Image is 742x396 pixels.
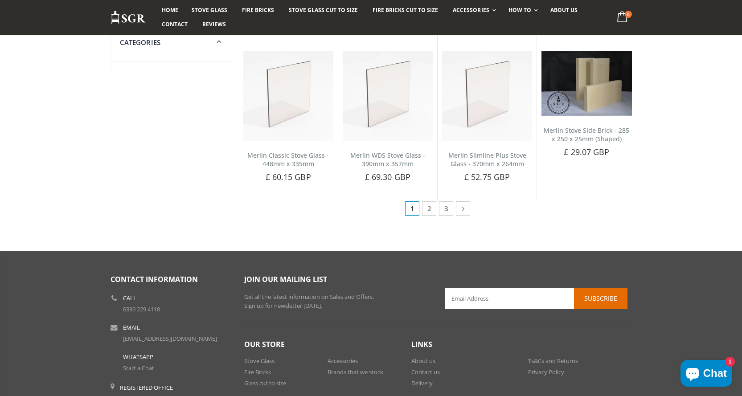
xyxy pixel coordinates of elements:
span: About us [550,6,578,14]
a: 0330 229 4118 [123,305,160,313]
span: Fire Bricks Cut To Size [373,6,438,14]
span: £ 60.15 GBP [266,171,311,182]
span: Join our mailing list [244,274,327,284]
img: Merlin WDS Stove Glass [343,51,433,141]
b: Registered Office [120,384,173,392]
a: Fire Bricks [244,368,271,376]
span: Contact Information [111,274,198,284]
a: Accessories [446,3,500,17]
a: 0 [613,9,631,26]
b: Email [123,325,140,331]
a: Reviews [196,17,233,32]
a: Contact [155,17,194,32]
a: Stove Glass [185,3,234,17]
p: Get all the latest information on Sales and Offers. Sign up for newsletter [DATE]. [244,293,431,310]
b: Call [123,295,136,301]
input: Email Address [445,288,627,309]
a: Merlin Slimline Plus Stove Glass - 370mm x 264mm [448,151,526,168]
span: Contact [162,20,188,28]
a: Merlin Classic Stove Glass - 448mm x 335mm [247,151,329,168]
a: Ts&Cs and Returns [528,357,578,365]
span: Our Store [244,339,285,349]
a: About us [544,3,584,17]
img: Merlin Classic Stove Glass [243,51,333,141]
span: Stove Glass [192,6,227,14]
span: £ 69.30 GBP [365,171,410,182]
inbox-online-store-chat: Shopify online store chat [678,360,735,389]
span: Reviews [202,20,226,28]
span: £ 52.75 GBP [464,171,510,182]
a: About us [411,357,435,365]
span: Fire Bricks [242,6,274,14]
a: Home [155,3,185,17]
button: Subscribe [574,288,627,309]
b: WhatsApp [123,354,153,360]
span: Home [162,6,178,14]
span: 1 [405,201,419,216]
a: Merlin WDS Stove Glass - 390mm x 357mm [350,151,425,168]
a: Accessories [328,357,358,365]
span: How To [508,6,531,14]
a: 3 [439,201,453,216]
span: 0 [625,11,632,18]
a: 2 [422,201,436,216]
span: Categories [120,38,161,47]
span: Stove Glass Cut To Size [289,6,358,14]
a: Contact us [411,368,440,376]
a: Fire Bricks Cut To Size [366,3,445,17]
a: Brands that we stock [328,368,383,376]
a: [EMAIL_ADDRESS][DOMAIN_NAME] [123,335,217,343]
a: Stove Glass Cut To Size [282,3,365,17]
a: Merlin Stove Side Brick - 285 x 250 x 25mm (Shaped) [544,126,629,143]
img: Stove Glass Replacement [111,10,146,25]
span: Accessories [453,6,489,14]
img: Merlin Stove Side Brick [541,51,631,116]
a: How To [502,3,542,17]
a: Privacy Policy [528,368,564,376]
a: Glass cut to size [244,379,286,387]
a: Fire Bricks [235,3,281,17]
a: Delivery [411,379,433,387]
img: Merlin Slimline Plus Stove Glass [442,51,532,141]
span: Links [411,339,432,349]
a: Stove Glass [244,357,275,365]
a: Start a Chat [123,364,154,372]
span: £ 29.07 GBP [564,147,609,157]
